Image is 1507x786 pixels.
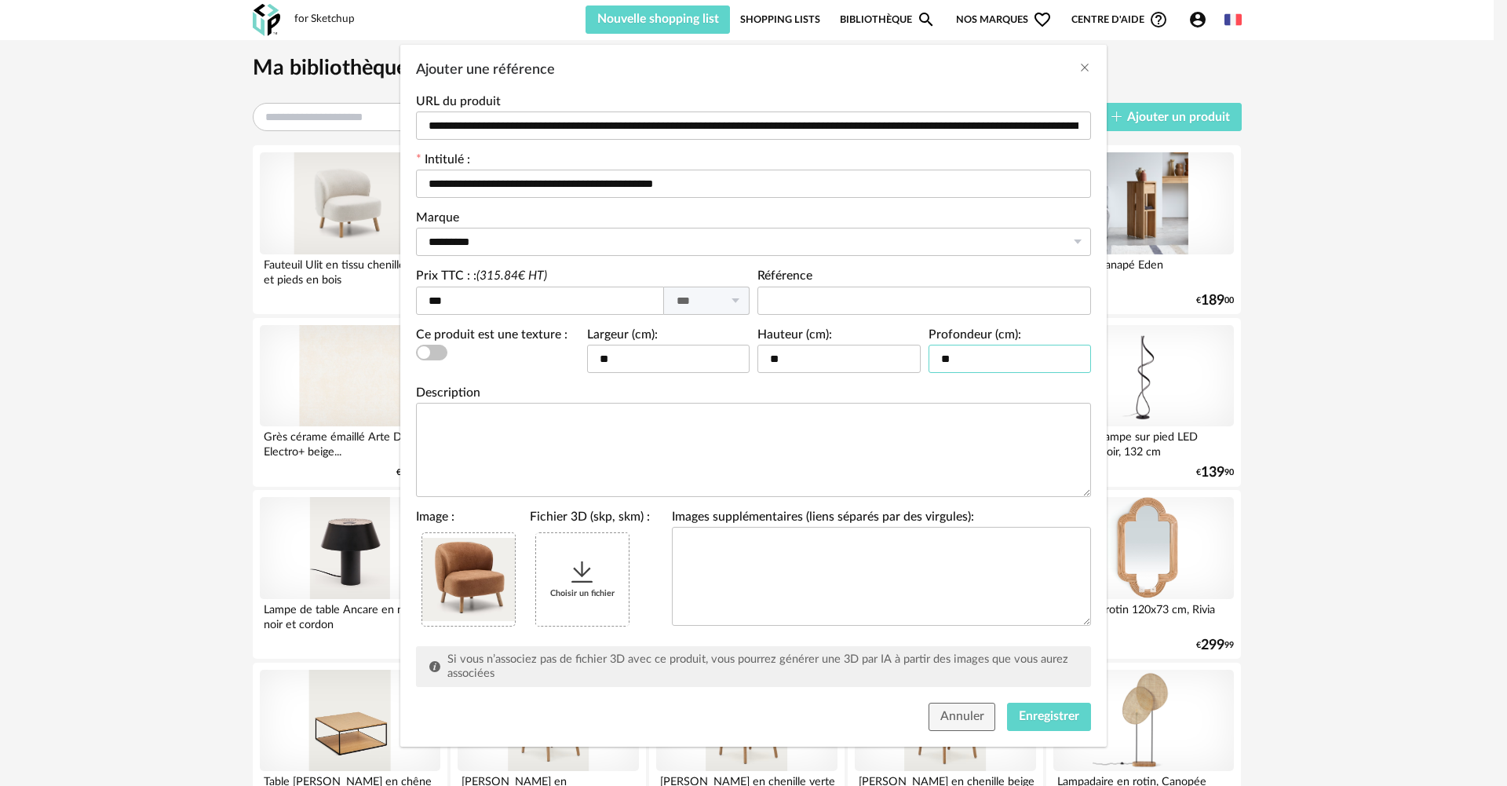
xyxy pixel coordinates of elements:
[416,96,501,112] label: URL du produit
[757,329,832,345] label: Hauteur (cm):
[1007,703,1091,731] button: Enregistrer
[587,329,658,345] label: Largeur (cm):
[940,710,984,722] span: Annuler
[1019,710,1079,722] span: Enregistrer
[530,511,650,527] label: Fichier 3D (skp, skm) :
[757,270,812,286] label: Référence
[416,212,459,228] label: Marque
[929,703,996,731] button: Annuler
[447,653,1068,679] span: Si vous n’associez pas de fichier 3D avec ce produit, vous pourrez générer une 3D par IA à partir...
[416,63,555,77] span: Ajouter une référence
[672,511,974,527] label: Images supplémentaires (liens séparés par des virgules):
[416,329,567,345] label: Ce produit est une texture :
[416,269,547,282] label: Prix TTC : :
[416,154,470,170] label: Intitulé :
[416,387,480,403] label: Description
[476,269,547,282] i: (315.84€ HT)
[1078,60,1091,77] button: Close
[536,533,629,626] div: Choisir un fichier
[416,511,454,527] label: Image :
[929,329,1021,345] label: Profondeur (cm):
[400,45,1107,746] div: Ajouter une référence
